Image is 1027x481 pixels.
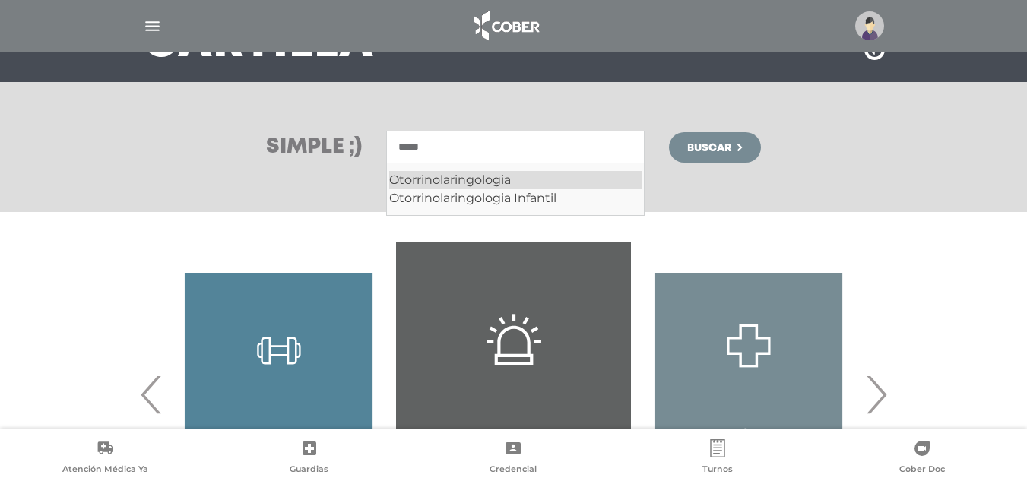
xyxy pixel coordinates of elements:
a: Credencial [411,439,616,478]
div: Otorrinolaringologia [389,171,642,189]
a: Guardias [208,439,412,478]
img: profile-placeholder.svg [855,11,884,40]
a: Cober Doc [819,439,1024,478]
div: Otorrinolaringologia Infantil [389,189,642,207]
h3: Cartilla [143,24,374,64]
button: Buscar [669,132,760,163]
span: Atención Médica Ya [62,464,148,477]
a: Atención Médica Ya [3,439,208,478]
img: Cober_menu-lines-white.svg [143,17,162,36]
span: Buscar [687,143,731,153]
span: Cober Doc [899,464,945,477]
span: Next [861,353,891,435]
span: Turnos [702,464,733,477]
a: Turnos [616,439,820,478]
h3: Simple ;) [266,137,362,158]
span: Previous [137,353,166,435]
img: logo_cober_home-white.png [466,8,546,44]
span: Guardias [290,464,328,477]
span: Credencial [490,464,537,477]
